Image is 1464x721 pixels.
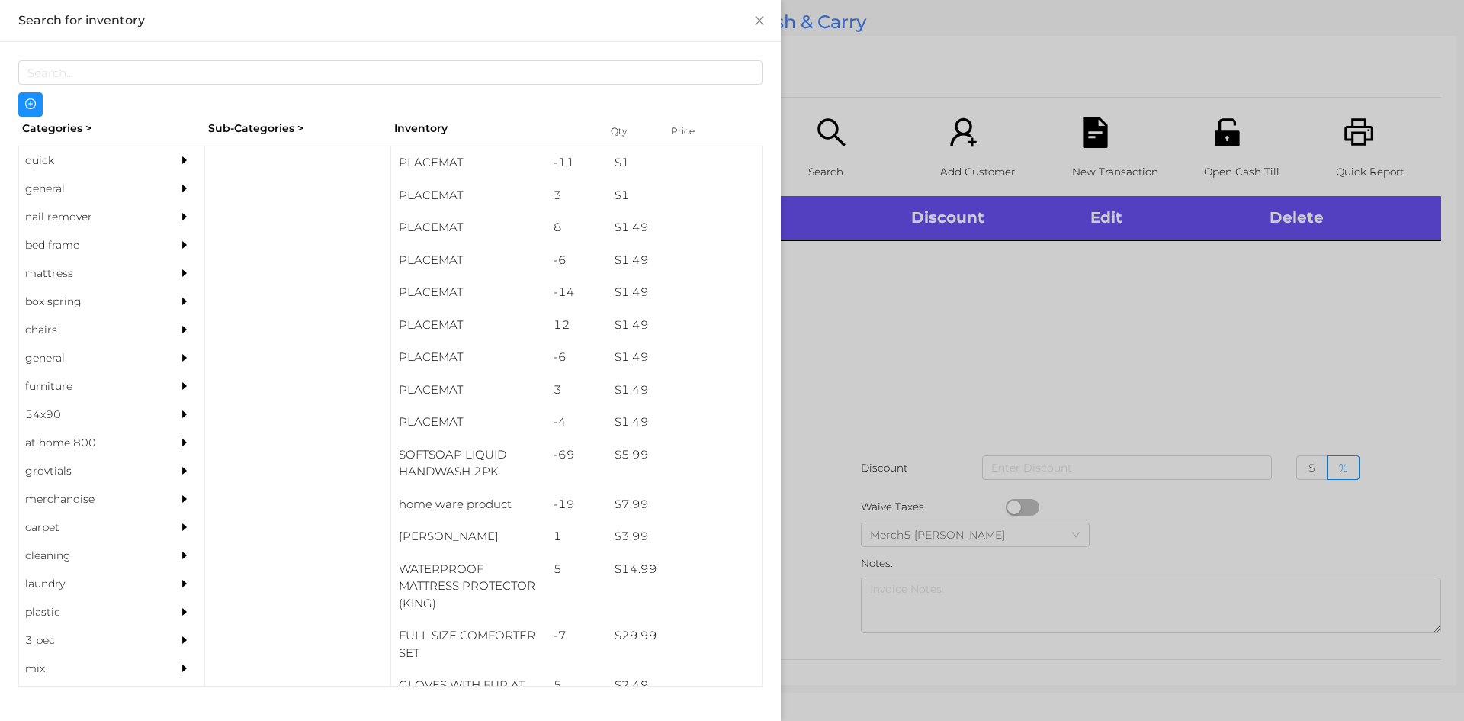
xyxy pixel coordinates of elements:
[546,620,608,652] div: -7
[179,324,190,335] i: icon: caret-right
[19,626,158,655] div: 3 pec
[179,635,190,645] i: icon: caret-right
[546,309,608,342] div: 12
[179,296,190,307] i: icon: caret-right
[179,465,190,476] i: icon: caret-right
[607,439,762,472] div: $ 5.99
[19,401,158,429] div: 54x90
[546,146,608,179] div: -11
[607,620,762,652] div: $ 29.99
[607,374,762,407] div: $ 1.49
[18,117,204,140] div: Categories >
[546,553,608,586] div: 5
[607,520,762,553] div: $ 3.99
[607,553,762,586] div: $ 14.99
[19,175,158,203] div: general
[19,146,158,175] div: quick
[391,520,546,553] div: [PERSON_NAME]
[391,488,546,521] div: home ware product
[546,439,608,472] div: -69
[753,14,766,27] i: icon: close
[19,570,158,598] div: laundry
[546,244,608,277] div: -6
[391,406,546,439] div: PLACEMAT
[546,520,608,553] div: 1
[19,683,158,711] div: appliances
[18,60,762,85] input: Search...
[179,550,190,561] i: icon: caret-right
[391,179,546,212] div: PLACEMAT
[19,513,158,542] div: carpet
[607,276,762,309] div: $ 1.49
[607,309,762,342] div: $ 1.49
[179,607,190,617] i: icon: caret-right
[179,437,190,448] i: icon: caret-right
[391,620,546,669] div: FULL SIZE COMFORTER SET
[546,406,608,439] div: -4
[18,12,762,29] div: Search for inventory
[179,183,190,194] i: icon: caret-right
[607,669,762,702] div: $ 2.49
[19,372,158,401] div: furniture
[391,211,546,244] div: PLACEMAT
[179,352,190,363] i: icon: caret-right
[607,146,762,179] div: $ 1
[546,179,608,212] div: 3
[19,203,158,231] div: nail remover
[19,231,158,259] div: bed frame
[546,341,608,374] div: -6
[391,553,546,620] div: WATERPROOF MATTRESS PROTECTOR (KING)
[19,429,158,457] div: at home 800
[546,276,608,309] div: -14
[391,439,546,488] div: SOFTSOAP LIQUID HANDWASH 2PK
[19,655,158,683] div: mix
[179,494,190,504] i: icon: caret-right
[546,374,608,407] div: 3
[179,268,190,278] i: icon: caret-right
[19,316,158,344] div: chairs
[607,121,653,142] div: Qty
[607,341,762,374] div: $ 1.49
[391,341,546,374] div: PLACEMAT
[607,211,762,244] div: $ 1.49
[391,276,546,309] div: PLACEMAT
[179,211,190,222] i: icon: caret-right
[19,344,158,372] div: general
[391,309,546,342] div: PLACEMAT
[19,259,158,288] div: mattress
[19,457,158,485] div: grovtials
[179,155,190,166] i: icon: caret-right
[19,485,158,513] div: merchandise
[19,598,158,626] div: plastic
[391,146,546,179] div: PLACEMAT
[546,669,608,702] div: 5
[391,244,546,277] div: PLACEMAT
[607,244,762,277] div: $ 1.49
[204,117,390,140] div: Sub-Categories >
[179,381,190,391] i: icon: caret-right
[179,240,190,250] i: icon: caret-right
[607,179,762,212] div: $ 1
[546,488,608,521] div: -19
[391,669,546,719] div: GLOVES WITH FUR AT WRIST
[667,121,728,142] div: Price
[179,663,190,674] i: icon: caret-right
[18,92,43,117] button: icon: plus-circle
[607,488,762,521] div: $ 7.99
[19,288,158,316] div: box spring
[607,406,762,439] div: $ 1.49
[179,522,190,533] i: icon: caret-right
[394,121,592,137] div: Inventory
[19,542,158,570] div: cleaning
[179,409,190,420] i: icon: caret-right
[391,374,546,407] div: PLACEMAT
[179,578,190,589] i: icon: caret-right
[546,211,608,244] div: 8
